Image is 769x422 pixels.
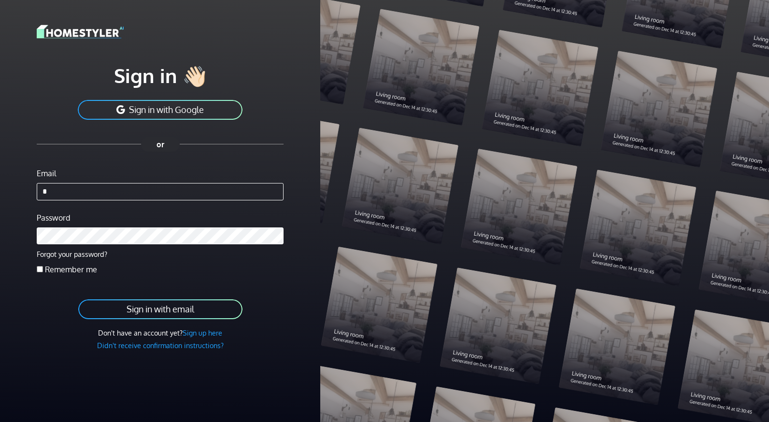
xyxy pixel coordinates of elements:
label: Remember me [45,264,97,275]
a: Didn't receive confirmation instructions? [97,341,224,350]
div: Don't have an account yet? [37,328,284,338]
a: Sign up here [183,328,222,337]
button: Sign in with email [77,298,243,320]
h1: Sign in 👋🏻 [37,63,284,87]
button: Sign in with Google [77,99,243,121]
img: logo-3de290ba35641baa71223ecac5eacb59cb85b4c7fdf211dc9aaecaaee71ea2f8.svg [37,23,124,40]
label: Password [37,212,70,224]
label: Email [37,168,56,179]
a: Forgot your password? [37,250,107,258]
